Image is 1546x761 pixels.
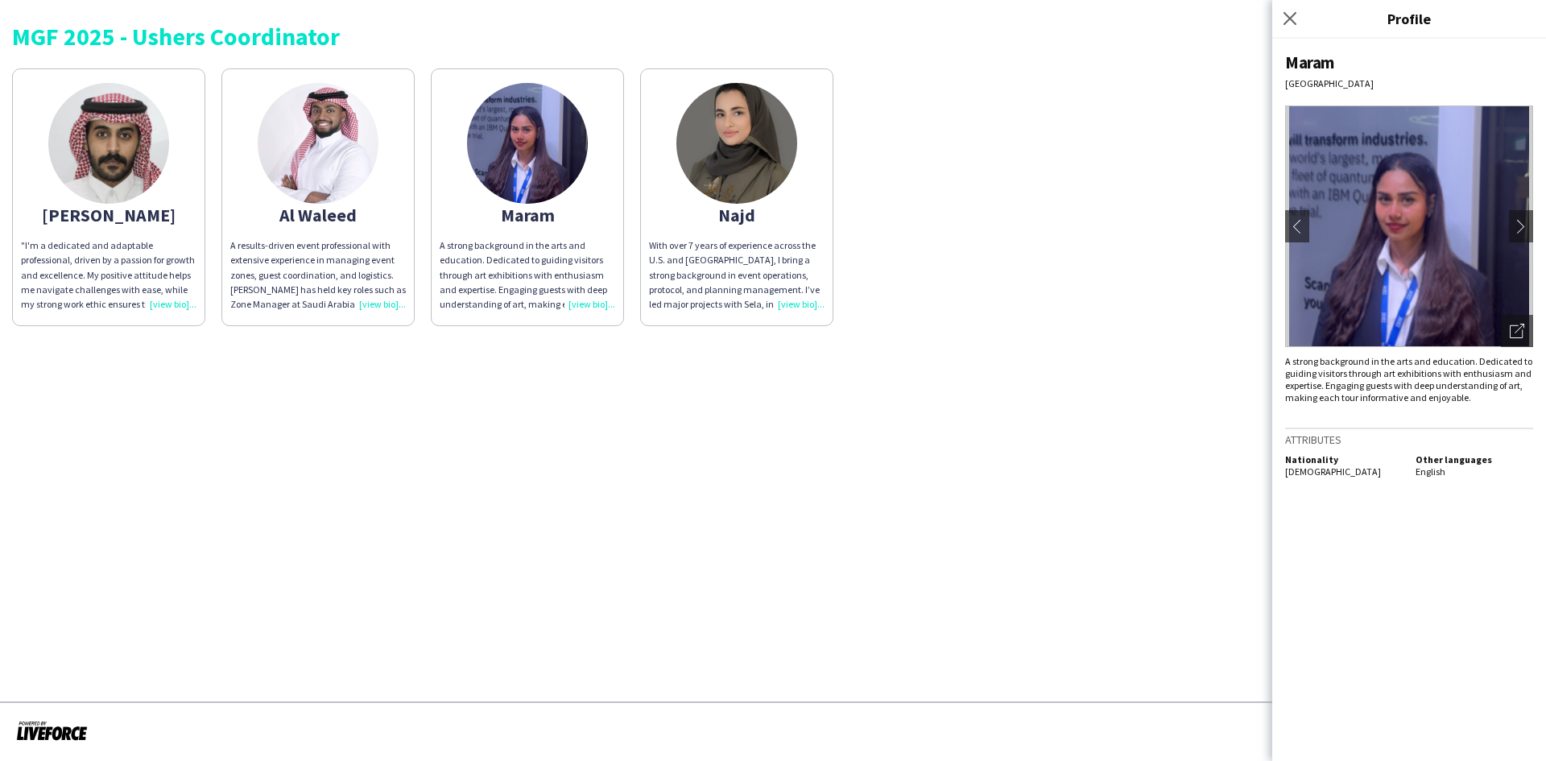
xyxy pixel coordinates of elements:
h5: Other languages [1416,453,1533,465]
div: Al Waleed [230,208,406,222]
img: thumb-68735899ce1f7.png [467,83,588,204]
div: Maram [440,208,615,222]
div: With over 7 years of experience across the U.S. and [GEOGRAPHIC_DATA], I bring a strong backgroun... [649,238,825,312]
img: thumb-672cc48b8164b.jpeg [258,83,378,204]
span: [DEMOGRAPHIC_DATA] [1285,465,1381,478]
div: [GEOGRAPHIC_DATA] [1285,77,1533,89]
span: English [1416,465,1445,478]
div: MGF 2025 - Ushers Coordinator [12,24,1534,48]
div: "I'm a dedicated and adaptable professional, driven by a passion for growth and excellence. My po... [21,238,196,312]
div: A strong background in the arts and education. Dedicated to guiding visitors through art exhibiti... [440,238,615,312]
div: Najd [649,208,825,222]
img: Powered by Liveforce [16,719,88,742]
div: [PERSON_NAME] [21,208,196,222]
img: Crew avatar or photo [1285,105,1533,347]
img: thumb-68c7af46ef009.jpeg [676,83,797,204]
h3: Attributes [1285,432,1533,447]
div: A results-driven event professional with extensive experience in managing event zones, guest coor... [230,238,406,312]
div: Open photos pop-in [1501,315,1533,347]
div: A strong background in the arts and education. Dedicated to guiding visitors through art exhibiti... [1285,355,1533,403]
div: Maram [1285,52,1533,73]
img: thumb-68d3ac30eed3b.jpg [48,83,169,204]
h5: Nationality [1285,453,1403,465]
h3: Profile [1272,8,1546,29]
